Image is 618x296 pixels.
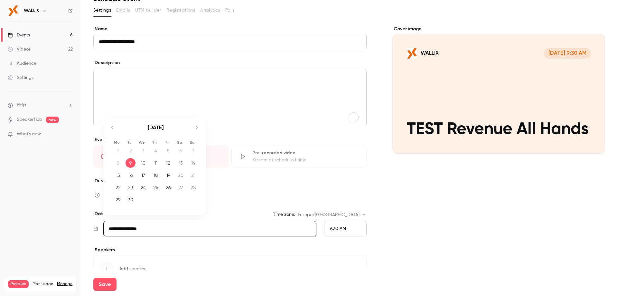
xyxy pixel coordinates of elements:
input: Tue, Feb 17, 2026 [103,221,316,236]
td: Tuesday, September 16, 2025 [124,169,137,181]
div: Videos [8,46,31,53]
div: 24 [138,183,148,192]
div: 22 [113,183,123,192]
td: Thursday, September 11, 2025 [149,157,162,169]
div: 4 [151,146,161,156]
section: description [93,69,367,126]
div: Events [8,32,30,38]
td: Saturday, September 13, 2025 [174,157,187,169]
td: Not available. Monday, September 1, 2025 [112,145,124,157]
div: 5 [163,146,173,156]
div: 15 [113,170,123,180]
div: 30 [126,195,136,205]
li: help-dropdown-opener [8,102,73,109]
td: Monday, September 29, 2025 [112,194,124,206]
span: UTM builder [135,7,161,14]
div: From [324,221,367,236]
div: 7 [188,146,198,156]
td: Not available. Wednesday, September 3, 2025 [137,145,149,157]
p: Speakers [93,247,367,253]
div: 29 [113,195,123,205]
span: 9:30 AM [330,226,346,231]
div: 1 [113,146,123,156]
td: Tuesday, September 23, 2025 [124,181,137,194]
td: Selected. Tuesday, September 9, 2025 [124,157,137,169]
span: Premium [8,280,29,288]
div: editor [94,69,366,126]
label: Description [93,60,120,66]
div: 11 [151,158,161,168]
td: Saturday, September 27, 2025 [174,181,187,194]
div: 16 [126,170,136,180]
td: Saturday, September 20, 2025 [174,169,187,181]
td: Not available. Tuesday, September 2, 2025 [124,145,137,157]
div: 23 [126,183,136,192]
div: 8 [113,158,123,168]
div: Pre-recorded video [252,150,359,156]
img: WALLIX [8,5,18,16]
a: SpeakerHub [17,116,42,123]
small: Fr [165,140,169,145]
p: Event type [93,137,367,143]
span: Help [17,102,26,109]
h6: WALLIX [24,7,39,14]
div: 27 [176,183,186,192]
div: 19 [163,170,173,180]
td: Friday, September 19, 2025 [162,169,174,181]
div: Calendar [103,119,206,212]
td: Not available. Sunday, September 7, 2025 [187,145,200,157]
span: Polls [225,7,235,14]
td: Not available. Saturday, September 6, 2025 [174,145,187,157]
small: Sa [177,140,182,145]
button: Save [93,278,117,291]
div: 6 [176,146,186,156]
label: Cover image [392,26,605,32]
td: Sunday, September 14, 2025 [187,157,200,169]
td: Thursday, September 18, 2025 [149,169,162,181]
div: Pre-recorded videoStream at scheduled time [231,146,367,167]
div: Europe/[GEOGRAPHIC_DATA] [298,212,367,218]
div: 10 [138,158,148,168]
small: Tu [127,140,132,145]
td: Not available. Monday, September 8, 2025 [112,157,124,169]
td: Friday, September 26, 2025 [162,181,174,194]
label: Name [93,26,367,32]
div: 20 [176,170,186,180]
td: Sunday, September 28, 2025 [187,181,200,194]
iframe: Noticeable Trigger [65,131,73,137]
label: Time zone: [273,211,295,218]
td: Wednesday, September 10, 2025 [137,157,149,169]
div: 28 [188,183,198,192]
td: Thursday, September 25, 2025 [149,181,162,194]
td: Not available. Thursday, September 4, 2025 [149,145,162,157]
small: Mo [114,140,120,145]
span: Emails [116,7,130,14]
div: 17 [138,170,148,180]
div: 18 [151,170,161,180]
div: 2 [126,146,136,156]
td: Wednesday, September 24, 2025 [137,181,149,194]
strong: [DATE] [148,124,164,130]
span: new [46,117,59,123]
span: Plan usage [33,282,53,287]
div: Audience [8,60,36,67]
td: Sunday, September 21, 2025 [187,169,200,181]
td: Tuesday, September 30, 2025 [124,194,137,206]
td: Friday, September 12, 2025 [162,157,174,169]
div: Stream at scheduled time [252,157,359,163]
div: LiveGo live at scheduled time [93,146,229,167]
span: Registrations [166,7,195,14]
div: 14 [188,158,198,168]
section: Cover image [392,26,605,154]
div: Settings [8,74,33,81]
div: 25 [151,183,161,192]
small: We [139,140,145,145]
a: Manage [57,282,72,287]
button: Add speaker [93,256,367,282]
label: Duration [93,178,367,184]
span: What's new [17,131,41,138]
span: Analytics [200,7,220,14]
p: Date and time [93,211,127,217]
div: 12 [163,158,173,168]
small: Th [152,140,157,145]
